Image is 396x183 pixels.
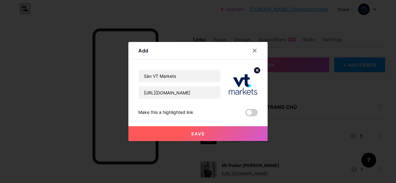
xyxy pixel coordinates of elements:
[138,109,193,116] div: Make this a highlighted link
[128,126,268,141] button: Save
[139,86,220,99] input: URL
[191,131,205,136] span: Save
[139,70,220,82] input: Title
[138,47,148,54] div: Add
[228,69,258,99] img: link_thumbnail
